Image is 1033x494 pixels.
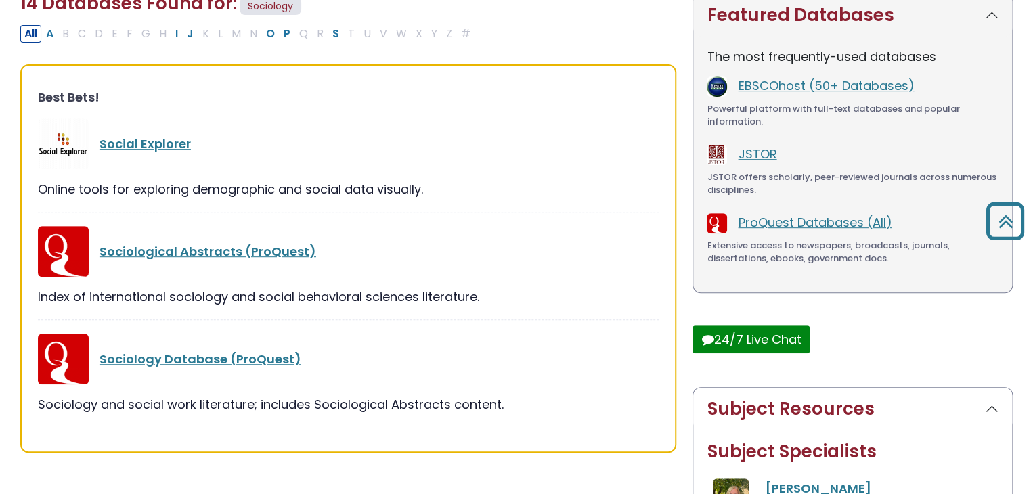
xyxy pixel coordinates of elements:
div: Online tools for exploring demographic and social data visually. [38,180,659,198]
button: Filter Results A [42,25,58,43]
h2: Subject Specialists [707,441,998,462]
div: Alpha-list to filter by first letter of database name [20,24,476,41]
p: The most frequently-used databases [707,47,998,66]
div: Index of international sociology and social behavioral sciences literature. [38,288,659,306]
button: Filter Results S [328,25,343,43]
a: EBSCOhost (50+ Databases) [738,77,914,94]
button: Filter Results I [171,25,182,43]
a: ProQuest Databases (All) [738,214,892,231]
button: Subject Resources [693,388,1012,430]
button: 24/7 Live Chat [693,325,810,353]
h3: Best Bets! [38,90,659,105]
a: Sociological Abstracts (ProQuest) [100,243,316,260]
button: All [20,25,41,43]
button: Filter Results O [262,25,279,43]
div: Extensive access to newspapers, broadcasts, journals, dissertations, ebooks, government docs. [707,239,998,265]
a: Back to Top [981,208,1030,233]
div: Powerful platform with full-text databases and popular information. [707,102,998,129]
button: Filter Results J [183,25,198,43]
a: JSTOR [738,145,776,162]
button: Filter Results P [280,25,294,43]
div: Sociology and social work literature; includes Sociological Abstracts content. [38,395,659,413]
div: JSTOR offers scholarly, peer-reviewed journals across numerous disciplines. [707,171,998,197]
a: Social Explorer [100,135,191,152]
a: Sociology Database (ProQuest) [100,351,301,367]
